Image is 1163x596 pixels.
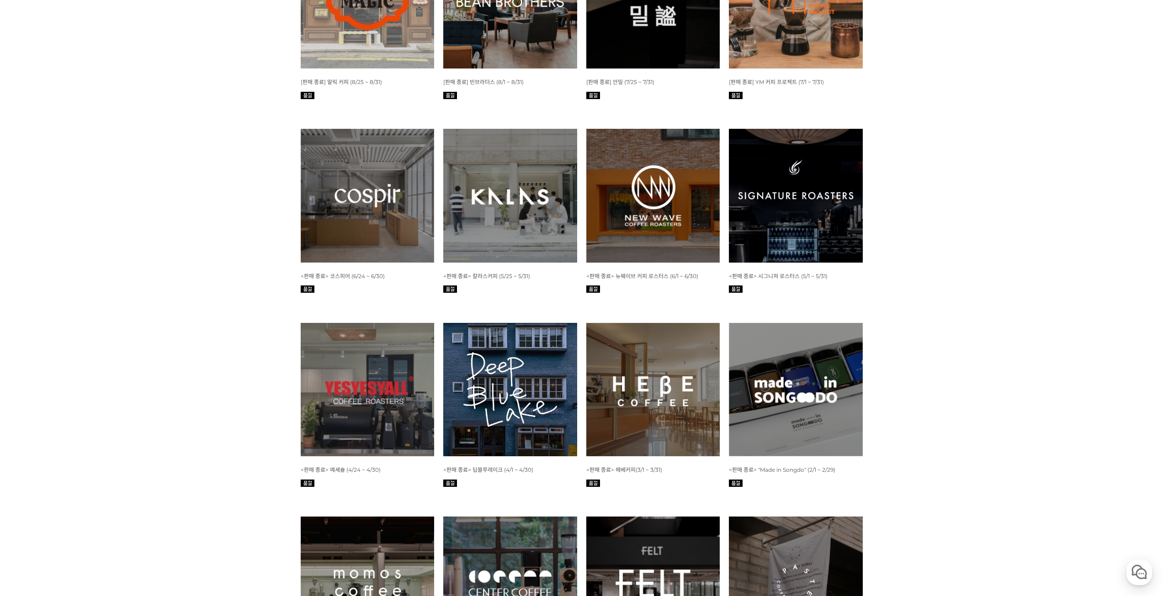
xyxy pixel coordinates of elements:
[301,285,314,293] img: 품절
[301,272,385,280] a: <판매 종료> 코스피어 (6/24 ~ 6/30)
[443,285,457,293] img: 품절
[729,79,824,85] span: [판매 종료] YM 커피 프로젝트 (7/1 ~ 7/31)
[729,129,863,263] img: 5월 월픽 시그니쳐 로스터스
[586,323,720,457] img: 3월 월픽 헤베커피
[729,323,863,457] img: 2월 월픽 &quot;Made in Songdo&quot;
[443,323,577,457] img: 4월 월픽 딥블루레이크
[586,466,662,473] span: <판매 종료> 헤베커피(3/1 ~ 3/31)
[586,480,600,487] img: 품절
[729,92,743,99] img: 품절
[729,285,743,293] img: 품절
[729,273,828,280] span: <판매 종료> 시그니쳐 로스터스 (5/1 ~ 5/31)
[586,79,654,85] span: [판매 종료] 안밀 (7/25 ~ 7/31)
[118,290,175,312] a: 설정
[443,272,530,280] a: <판매 종료> 칼라스커피 (5/25 ~ 5/31)
[443,466,533,473] span: <판매 종료> 딥블루레이크 (4/1 ~ 4/30)
[301,323,435,457] img: 4월 스몰 월픽 예셰숄
[443,273,530,280] span: <판매 종료> 칼라스커피 (5/25 ~ 5/31)
[141,303,152,311] span: 설정
[301,480,314,487] img: 품절
[301,273,385,280] span: <판매 종료> 코스피어 (6/24 ~ 6/30)
[84,304,95,311] span: 대화
[729,466,835,473] a: <판매 종료> "Made in Songdo" (2/1 ~ 2/29)
[443,129,577,263] img: 5월 스몰 월픽 칼라스커피
[729,272,828,280] a: <판매 종료> 시그니쳐 로스터스 (5/1 ~ 5/31)
[3,290,60,312] a: 홈
[586,78,654,85] a: [판매 종료] 안밀 (7/25 ~ 7/31)
[443,79,524,85] span: [판매 종료] 빈브라더스 (8/1 ~ 8/31)
[586,285,600,293] img: 품절
[301,79,382,85] span: [판매 종료] 말릭 커피 (8/25 ~ 8/31)
[729,78,824,85] a: [판매 종료] YM 커피 프로젝트 (7/1 ~ 7/31)
[586,466,662,473] a: <판매 종료> 헤베커피(3/1 ~ 3/31)
[301,466,381,473] a: <판매 종료> 예셰숄 (4/24 ~ 4/30)
[60,290,118,312] a: 대화
[301,78,382,85] a: [판매 종료] 말릭 커피 (8/25 ~ 8/31)
[729,466,835,473] span: <판매 종료> "Made in Songdo" (2/1 ~ 2/29)
[586,92,600,99] img: 품절
[301,466,381,473] span: <판매 종료> 예셰숄 (4/24 ~ 4/30)
[301,92,314,99] img: 품절
[586,129,720,263] img: 6월 월픽 뉴웨이브 커피 로스터스
[443,92,457,99] img: 품절
[586,273,698,280] span: <판매 종료> 뉴웨이브 커피 로스터스 (6/1 ~ 6/30)
[29,303,34,311] span: 홈
[586,272,698,280] a: <판매 종료> 뉴웨이브 커피 로스터스 (6/1 ~ 6/30)
[729,480,743,487] img: 품절
[443,78,524,85] a: [판매 종료] 빈브라더스 (8/1 ~ 8/31)
[443,480,457,487] img: 품절
[301,129,435,263] img: 6월 스몰 월픽 코스피어
[443,466,533,473] a: <판매 종료> 딥블루레이크 (4/1 ~ 4/30)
